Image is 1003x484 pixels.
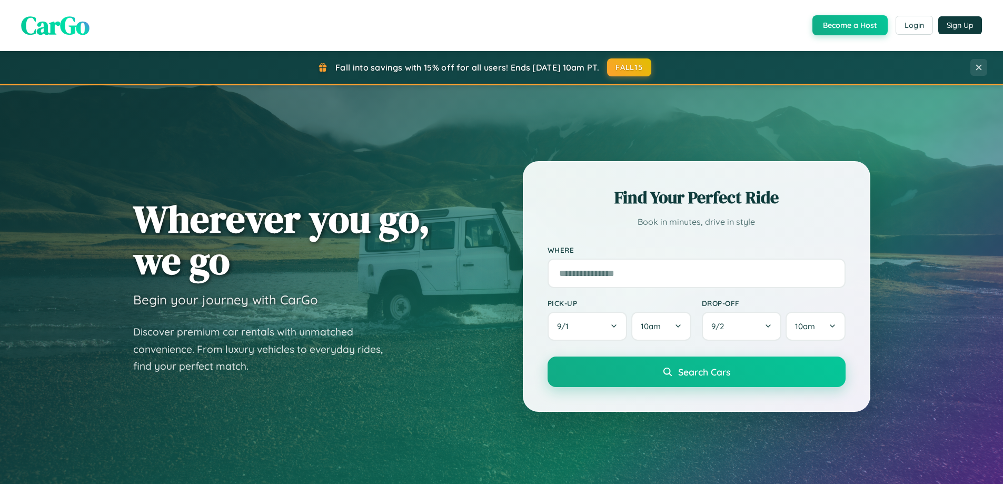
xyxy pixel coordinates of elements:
[133,198,430,281] h1: Wherever you go, we go
[786,312,845,341] button: 10am
[896,16,933,35] button: Login
[548,245,846,254] label: Where
[641,321,661,331] span: 10am
[548,312,628,341] button: 9/1
[548,186,846,209] h2: Find Your Perfect Ride
[548,214,846,230] p: Book in minutes, drive in style
[678,366,730,378] span: Search Cars
[938,16,982,34] button: Sign Up
[548,357,846,387] button: Search Cars
[607,58,651,76] button: FALL15
[702,299,846,308] label: Drop-off
[335,62,599,73] span: Fall into savings with 15% off for all users! Ends [DATE] 10am PT.
[548,299,691,308] label: Pick-up
[133,292,318,308] h3: Begin your journey with CarGo
[557,321,574,331] span: 9 / 1
[812,15,888,35] button: Become a Host
[631,312,691,341] button: 10am
[702,312,782,341] button: 9/2
[133,323,396,375] p: Discover premium car rentals with unmatched convenience. From luxury vehicles to everyday rides, ...
[795,321,815,331] span: 10am
[21,8,90,43] span: CarGo
[711,321,729,331] span: 9 / 2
